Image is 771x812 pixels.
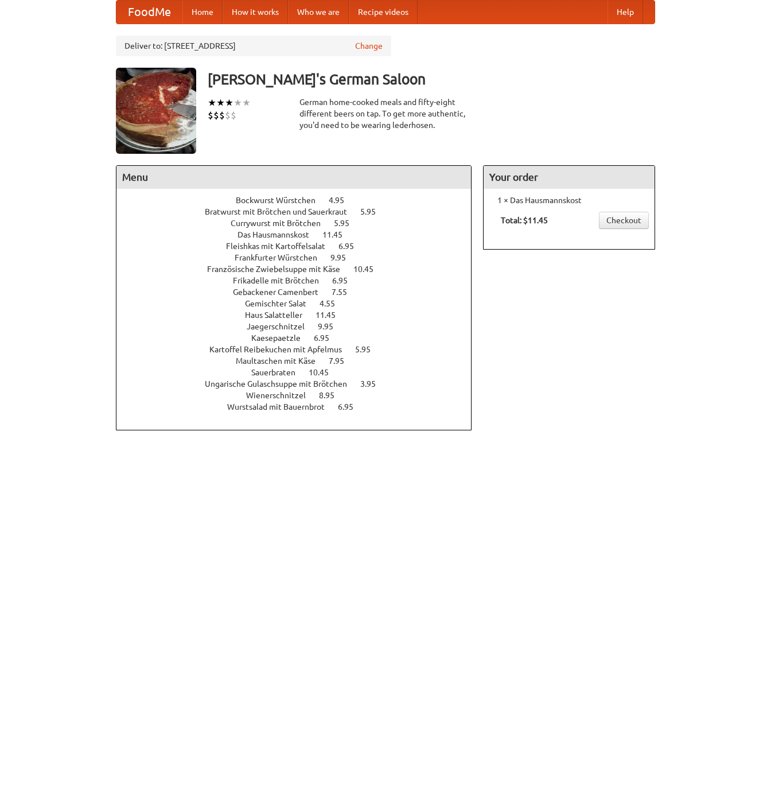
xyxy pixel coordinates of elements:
li: ★ [225,96,233,109]
h4: Your order [484,166,655,189]
span: Ungarische Gulaschsuppe mit Brötchen [205,379,359,388]
span: Frankfurter Würstchen [235,253,329,262]
a: Haus Salatteller 11.45 [245,310,357,320]
a: Das Hausmannskost 11.45 [237,230,364,239]
a: FoodMe [116,1,182,24]
span: 5.95 [334,219,361,228]
span: 6.95 [338,242,365,251]
span: Haus Salatteller [245,310,314,320]
span: 4.95 [329,196,356,205]
a: Frikadelle mit Brötchen 6.95 [233,276,369,285]
a: Wienerschnitzel 8.95 [246,391,356,400]
span: 11.45 [322,230,354,239]
span: Das Hausmannskost [237,230,321,239]
a: Jaegerschnitzel 9.95 [247,322,355,331]
h3: [PERSON_NAME]'s German Saloon [208,68,655,91]
li: $ [208,109,213,122]
a: Home [182,1,223,24]
img: angular.jpg [116,68,196,154]
span: Französische Zwiebelsuppe mit Käse [207,265,352,274]
span: Gebackener Camenbert [233,287,330,297]
span: 8.95 [319,391,346,400]
span: 9.95 [318,322,345,331]
a: Gebackener Camenbert 7.55 [233,287,368,297]
a: Kaesepaetzle 6.95 [251,333,351,343]
a: Maultaschen mit Käse 7.95 [236,356,365,366]
li: $ [219,109,225,122]
span: 4.55 [320,299,346,308]
a: Currywurst mit Brötchen 5.95 [231,219,371,228]
div: Deliver to: [STREET_ADDRESS] [116,36,391,56]
a: Help [608,1,643,24]
span: Bratwurst mit Brötchen und Sauerkraut [205,207,359,216]
span: 7.95 [329,356,356,366]
li: $ [213,109,219,122]
a: Wurstsalad mit Bauernbrot 6.95 [227,402,375,411]
span: Jaegerschnitzel [247,322,316,331]
span: 7.55 [332,287,359,297]
span: 5.95 [360,207,387,216]
div: German home-cooked meals and fifty-eight different beers on tap. To get more authentic, you'd nee... [299,96,472,131]
a: Ungarische Gulaschsuppe mit Brötchen 3.95 [205,379,397,388]
a: Recipe videos [349,1,418,24]
a: Gemischter Salat 4.55 [245,299,356,308]
a: Sauerbraten 10.45 [251,368,350,377]
a: Französische Zwiebelsuppe mit Käse 10.45 [207,265,395,274]
span: 6.95 [338,402,365,411]
a: Who we are [288,1,349,24]
span: 10.45 [309,368,340,377]
a: Bratwurst mit Brötchen und Sauerkraut 5.95 [205,207,397,216]
a: Frankfurter Würstchen 9.95 [235,253,367,262]
span: 6.95 [332,276,359,285]
li: $ [225,109,231,122]
li: ★ [216,96,225,109]
span: Currywurst mit Brötchen [231,219,332,228]
span: Gemischter Salat [245,299,318,308]
span: Kaesepaetzle [251,333,312,343]
li: ★ [242,96,251,109]
a: Kartoffel Reibekuchen mit Apfelmus 5.95 [209,345,392,354]
li: ★ [208,96,216,109]
li: $ [231,109,236,122]
span: Sauerbraten [251,368,307,377]
span: 11.45 [316,310,347,320]
a: Fleishkas mit Kartoffelsalat 6.95 [226,242,375,251]
span: Frikadelle mit Brötchen [233,276,330,285]
span: 10.45 [353,265,385,274]
span: Fleishkas mit Kartoffelsalat [226,242,337,251]
b: Total: $11.45 [501,216,548,225]
span: Maultaschen mit Käse [236,356,327,366]
span: 5.95 [355,345,382,354]
a: Checkout [599,212,649,229]
li: ★ [233,96,242,109]
span: 6.95 [314,333,341,343]
a: Change [355,40,383,52]
a: How it works [223,1,288,24]
span: 9.95 [330,253,357,262]
span: 3.95 [360,379,387,388]
a: Bockwurst Würstchen 4.95 [236,196,365,205]
span: Bockwurst Würstchen [236,196,327,205]
span: Wurstsalad mit Bauernbrot [227,402,336,411]
span: Wienerschnitzel [246,391,317,400]
span: Kartoffel Reibekuchen mit Apfelmus [209,345,353,354]
li: 1 × Das Hausmannskost [489,195,649,206]
h4: Menu [116,166,471,189]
